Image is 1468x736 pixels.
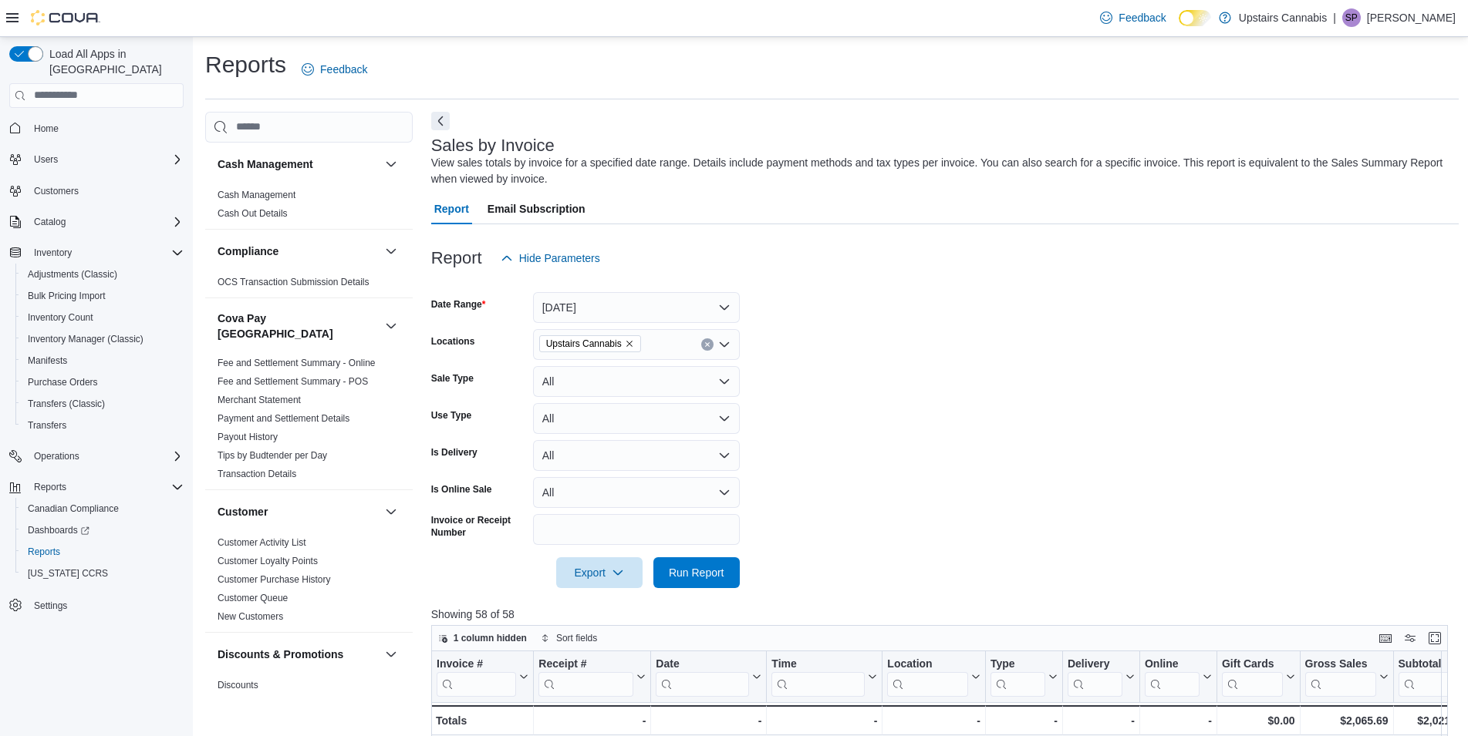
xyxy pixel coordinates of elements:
[34,481,66,493] span: Reports
[437,657,516,671] div: Invoice #
[771,657,865,696] div: Time
[218,357,376,369] span: Fee and Settlement Summary - Online
[218,680,258,691] a: Discounts
[1222,657,1295,696] button: Gift Cards
[218,208,288,219] a: Cash Out Details
[701,338,714,351] button: Clear input
[295,54,373,85] a: Feedback
[22,308,184,327] span: Inventory Count
[382,242,400,260] button: Compliance
[431,409,471,422] label: Use Type
[535,629,603,647] button: Sort fields
[28,311,93,324] span: Inventory Count
[382,155,400,173] button: Cash Management
[218,277,370,287] a: OCS Transaction Submission Details
[34,185,79,197] span: Customers
[431,112,450,130] button: Next
[218,190,295,200] a: Cash Management
[990,657,1058,696] button: Type
[218,449,327,462] span: Tips by Budtender per Day
[538,657,633,696] div: Receipt # URL
[218,244,278,259] h3: Compliance
[15,519,190,541] a: Dashboards
[990,711,1058,730] div: -
[3,117,190,139] button: Home
[28,419,66,432] span: Transfers
[22,265,123,284] a: Adjustments (Classic)
[22,564,184,583] span: Washington CCRS
[218,468,296,480] span: Transaction Details
[205,186,413,229] div: Cash Management
[1342,8,1361,27] div: Sean Paradis
[533,403,740,434] button: All
[28,290,106,302] span: Bulk Pricing Import
[625,339,634,348] button: Remove Upstairs Cannabis from selection in this group
[431,298,486,311] label: Date Range
[1145,657,1212,696] button: Online
[34,216,66,228] span: Catalog
[1068,657,1122,671] div: Delivery
[1119,10,1166,25] span: Feedback
[1304,657,1388,696] button: Gross Sales
[546,336,622,351] span: Upstairs Cannabis
[3,445,190,467] button: Operations
[28,119,184,138] span: Home
[431,335,475,348] label: Locations
[771,657,865,671] div: Time
[431,514,527,539] label: Invoice or Receipt Number
[1145,657,1200,671] div: Online
[22,351,73,370] a: Manifests
[218,431,278,443] span: Payout History
[1401,629,1419,647] button: Display options
[22,521,184,539] span: Dashboards
[28,567,108,580] span: [US_STATE] CCRS
[1398,657,1453,696] div: Subtotal
[1179,10,1211,26] input: Dark Mode
[656,711,761,730] div: -
[218,189,295,201] span: Cash Management
[22,543,184,561] span: Reports
[218,556,318,566] a: Customer Loyalty Points
[28,478,184,496] span: Reports
[22,543,66,561] a: Reports
[656,657,749,696] div: Date
[218,394,301,406] span: Merchant Statement
[1398,657,1453,671] div: Subtotal
[218,376,368,387] a: Fee and Settlement Summary - POS
[556,557,643,588] button: Export
[656,657,749,671] div: Date
[218,647,343,662] h3: Discounts & Promotions
[538,711,646,730] div: -
[28,244,184,262] span: Inventory
[3,476,190,498] button: Reports
[218,244,379,259] button: Compliance
[1068,657,1122,696] div: Delivery
[28,376,98,388] span: Purchase Orders
[28,546,60,558] span: Reports
[28,150,184,169] span: Users
[431,607,1459,622] p: Showing 58 of 58
[1145,657,1200,696] div: Online
[15,350,190,371] button: Manifests
[431,155,1451,187] div: View sales totals by invoice for a specified date range. Details include payment methods and tax ...
[771,711,877,730] div: -
[533,366,740,397] button: All
[990,657,1045,696] div: Type
[22,330,184,348] span: Inventory Manager (Classic)
[28,213,72,231] button: Catalog
[15,541,190,563] button: Reports
[28,268,117,281] span: Adjustments (Classic)
[1304,711,1388,730] div: $2,065.69
[28,478,73,496] button: Reports
[28,447,184,465] span: Operations
[218,395,301,405] a: Merchant Statement
[218,592,288,604] span: Customer Queue
[565,557,633,588] span: Export
[28,502,119,515] span: Canadian Compliance
[437,657,528,696] button: Invoice #
[431,446,478,459] label: Is Delivery
[320,62,367,77] span: Feedback
[382,317,400,335] button: Cova Pay [GEOGRAPHIC_DATA]
[15,415,190,436] button: Transfers
[1304,657,1375,696] div: Gross Sales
